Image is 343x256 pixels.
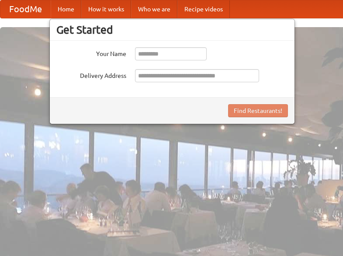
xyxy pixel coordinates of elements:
[51,0,81,18] a: Home
[56,47,126,58] label: Your Name
[0,0,51,18] a: FoodMe
[131,0,177,18] a: Who we are
[81,0,131,18] a: How it works
[56,23,288,36] h3: Get Started
[56,69,126,80] label: Delivery Address
[177,0,230,18] a: Recipe videos
[228,104,288,117] button: Find Restaurants!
